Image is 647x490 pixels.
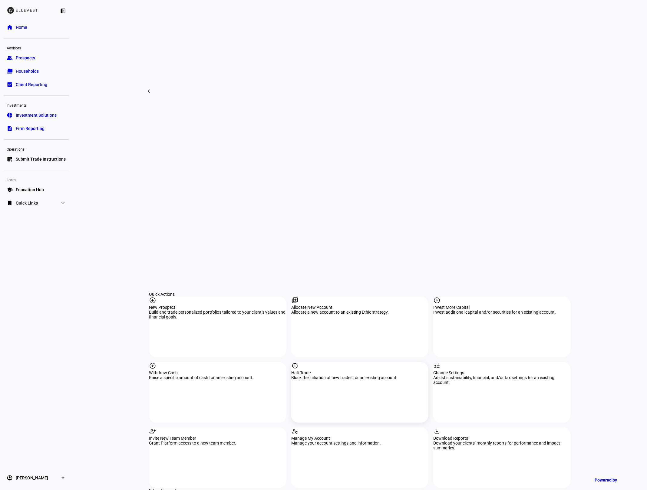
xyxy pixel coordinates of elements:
a: folder_copyHouseholds [4,65,69,77]
span: Firm Reporting [16,125,45,132]
a: bid_landscapeClient Reporting [4,78,69,91]
div: Operations [4,145,69,153]
mat-icon: arrow_circle_up [433,297,441,304]
div: Manage My Account [291,436,428,441]
mat-icon: download [433,428,441,435]
span: Households [16,68,39,74]
eth-mat-symbol: home [7,24,13,30]
div: Allocate New Account [291,305,428,310]
eth-mat-symbol: group [7,55,13,61]
eth-mat-symbol: pie_chart [7,112,13,118]
div: Learn [4,175,69,184]
eth-mat-symbol: list_alt_add [7,156,13,162]
eth-mat-symbol: left_panel_close [60,8,66,14]
span: Education Hub [16,187,44,193]
mat-icon: person_add [149,428,157,435]
a: descriptionFirm Reporting [4,122,69,135]
div: Invest additional capital and/or securities for an existing account. [433,310,570,315]
span: Home [16,24,27,30]
mat-icon: arrow_circle_down [149,362,157,369]
mat-icon: add_circle [149,297,157,304]
span: Quick Links [16,200,38,206]
div: Halt Trade [291,370,428,375]
div: Build and trade personalized portfolios tailored to your client’s values and financial goals. [149,310,286,319]
eth-mat-symbol: account_circle [7,475,13,481]
div: Grant Platform access to a new team member. [149,441,286,445]
eth-mat-symbol: expand_more [60,200,66,206]
div: Raise a specific amount of cash for an existing account. [149,375,286,380]
div: Quick Actions [149,292,571,297]
a: Powered by [592,474,638,485]
div: New Prospect [149,305,286,310]
div: Download Reports [433,436,570,441]
div: Block the initiation of new trades for an existing account. [291,375,428,380]
span: Client Reporting [16,82,47,88]
mat-icon: report [291,362,299,369]
div: Invite New Team Member [149,436,286,441]
div: Change Settings [433,370,570,375]
mat-icon: chevron_left [145,88,153,95]
div: Advisors [4,43,69,52]
eth-mat-symbol: school [7,187,13,193]
div: Investments [4,101,69,109]
eth-mat-symbol: description [7,125,13,132]
div: Allocate a new account to an existing Ethic strategy. [291,310,428,315]
a: homeHome [4,21,69,33]
div: Invest More Capital [433,305,570,310]
a: pie_chartInvestment Solutions [4,109,69,121]
div: Adjust sustainability, financial, and/or tax settings for an existing account. [433,375,570,385]
div: Withdraw Cash [149,370,286,375]
eth-mat-symbol: folder_copy [7,68,13,74]
mat-icon: manage_accounts [291,428,299,435]
span: Prospects [16,55,35,61]
mat-icon: library_add [291,297,299,304]
div: Download your clients’ monthly reports for performance and impact summaries. [433,441,570,450]
eth-mat-symbol: bookmark [7,200,13,206]
mat-icon: tune [433,362,441,369]
span: Investment Solutions [16,112,57,118]
span: [PERSON_NAME] [16,475,48,481]
a: groupProspects [4,52,69,64]
eth-mat-symbol: bid_landscape [7,82,13,88]
eth-mat-symbol: expand_more [60,475,66,481]
div: Manage your account settings and information. [291,441,428,445]
span: Submit Trade Instructions [16,156,66,162]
